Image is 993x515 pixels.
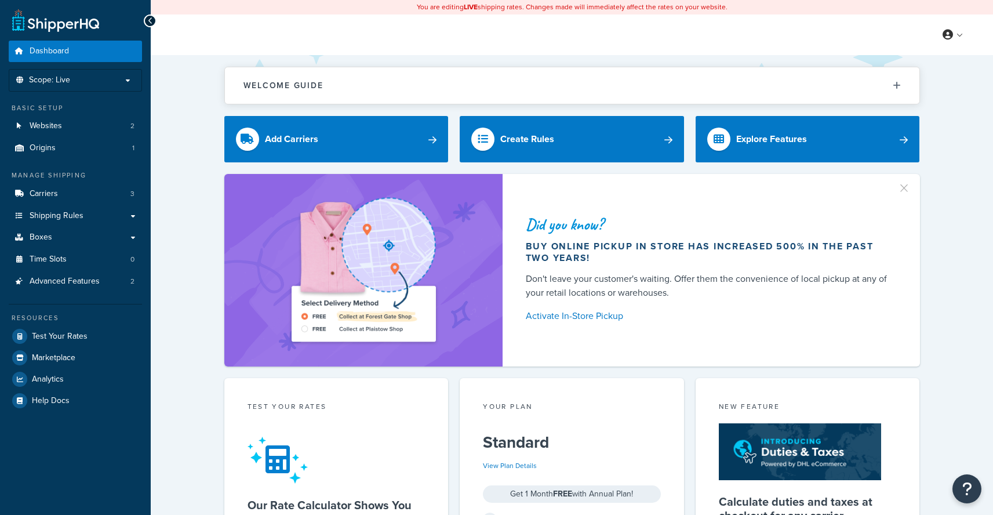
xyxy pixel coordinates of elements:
strong: FREE [553,488,572,500]
a: Dashboard [9,41,142,62]
a: Origins1 [9,137,142,159]
span: 0 [130,255,134,264]
span: Dashboard [30,46,69,56]
div: Explore Features [736,131,807,147]
span: Scope: Live [29,75,70,85]
div: Did you know? [526,216,892,233]
a: Analytics [9,369,142,390]
div: Your Plan [483,401,661,415]
a: Activate In-Store Pickup [526,308,892,324]
li: Advanced Features [9,271,142,292]
button: Welcome Guide [225,67,919,104]
div: Get 1 Month with Annual Plan! [483,485,661,503]
span: 2 [130,121,134,131]
span: Analytics [32,375,64,385]
div: Test your rates [248,401,425,415]
span: Websites [30,121,62,131]
span: 2 [130,277,134,286]
div: Don't leave your customer's waiting. Offer them the convenience of local pickup at any of your re... [526,272,892,300]
span: Help Docs [32,396,70,406]
span: 1 [132,143,134,153]
div: New Feature [719,401,897,415]
span: Carriers [30,189,58,199]
li: Origins [9,137,142,159]
span: Origins [30,143,56,153]
a: View Plan Details [483,460,537,471]
span: Marketplace [32,353,75,363]
a: Shipping Rules [9,205,142,227]
span: Advanced Features [30,277,100,286]
a: Carriers3 [9,183,142,205]
a: Websites2 [9,115,142,137]
a: Explore Features [696,116,920,162]
h5: Standard [483,433,661,452]
span: Boxes [30,233,52,242]
b: LIVE [464,2,478,12]
a: Advanced Features2 [9,271,142,292]
span: Test Your Rates [32,332,88,342]
a: Test Your Rates [9,326,142,347]
a: Marketplace [9,347,142,368]
li: Carriers [9,183,142,205]
div: Resources [9,313,142,323]
span: 3 [130,189,134,199]
img: ad-shirt-map-b0359fc47e01cab431d101c4b569394f6a03f54285957d908178d52f29eb9668.png [259,191,468,349]
h2: Welcome Guide [243,81,323,90]
div: Add Carriers [265,131,318,147]
li: Websites [9,115,142,137]
button: Open Resource Center [952,474,981,503]
a: Help Docs [9,390,142,411]
div: Basic Setup [9,103,142,113]
span: Shipping Rules [30,211,83,221]
li: Time Slots [9,249,142,270]
a: Time Slots0 [9,249,142,270]
a: Create Rules [460,116,684,162]
div: Buy online pickup in store has increased 500% in the past two years! [526,241,892,264]
span: Time Slots [30,255,67,264]
a: Add Carriers [224,116,449,162]
a: Boxes [9,227,142,248]
div: Manage Shipping [9,171,142,180]
div: Create Rules [500,131,554,147]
